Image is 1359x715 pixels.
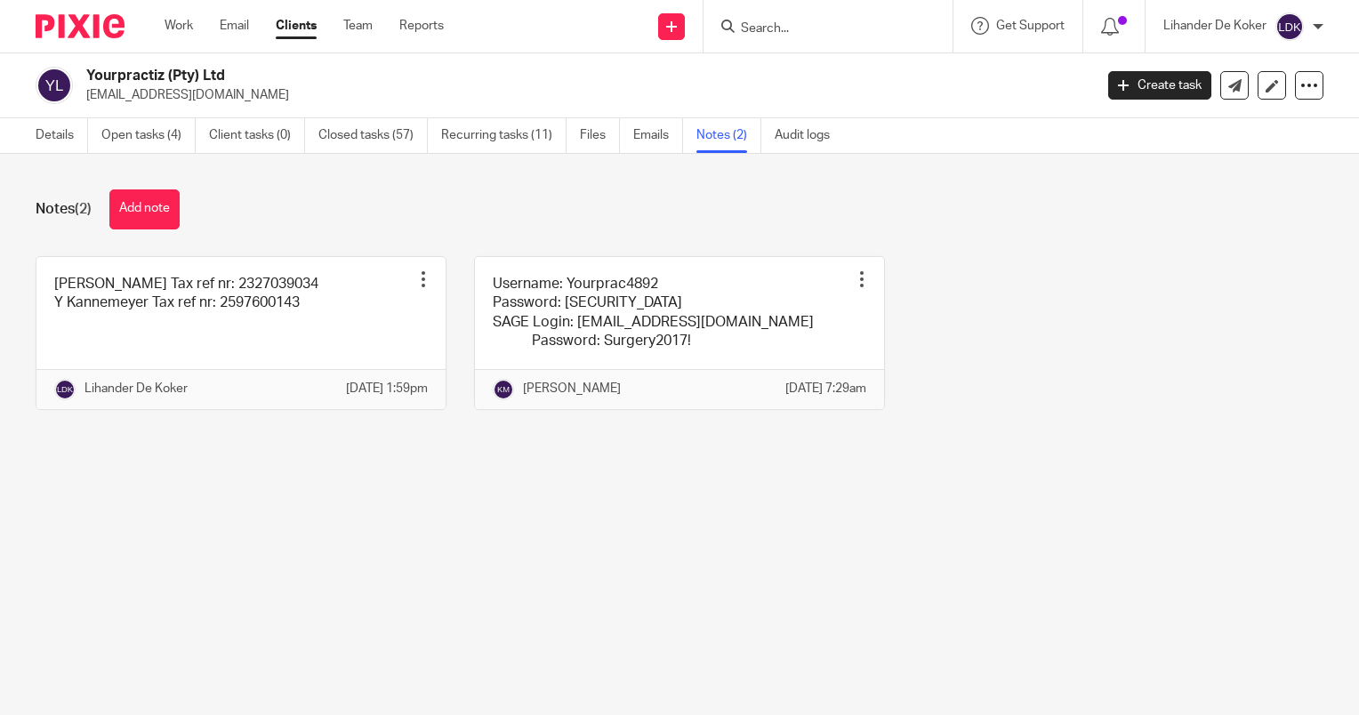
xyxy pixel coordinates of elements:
a: Notes (2) [696,118,761,153]
img: svg%3E [493,379,514,400]
a: Closed tasks (57) [318,118,428,153]
a: Send new email [1220,71,1249,100]
a: Audit logs [775,118,843,153]
a: Client tasks (0) [209,118,305,153]
p: [DATE] 1:59pm [346,380,428,398]
a: Emails [633,118,683,153]
p: Lihander De Koker [84,380,188,398]
img: svg%3E [54,379,76,400]
a: Team [343,17,373,35]
a: Reports [399,17,444,35]
a: Edit client [1258,71,1286,100]
h1: Notes [36,200,92,219]
span: (2) [75,202,92,216]
a: Open tasks (4) [101,118,196,153]
a: Create task [1108,71,1211,100]
input: Search [739,21,899,37]
a: Files [580,118,620,153]
p: [PERSON_NAME] [523,380,621,398]
a: Email [220,17,249,35]
span: Get Support [996,20,1065,32]
h2: Yourpractiz (Pty) Ltd [86,67,882,85]
button: Add note [109,189,180,229]
a: Recurring tasks (11) [441,118,567,153]
p: Lihander De Koker [1163,17,1267,35]
img: svg%3E [1275,12,1304,41]
a: Clients [276,17,317,35]
p: [EMAIL_ADDRESS][DOMAIN_NAME] [86,86,1082,104]
img: Pixie [36,14,125,38]
p: [DATE] 7:29am [785,380,866,398]
a: Work [165,17,193,35]
a: Details [36,118,88,153]
img: svg%3E [36,67,73,104]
